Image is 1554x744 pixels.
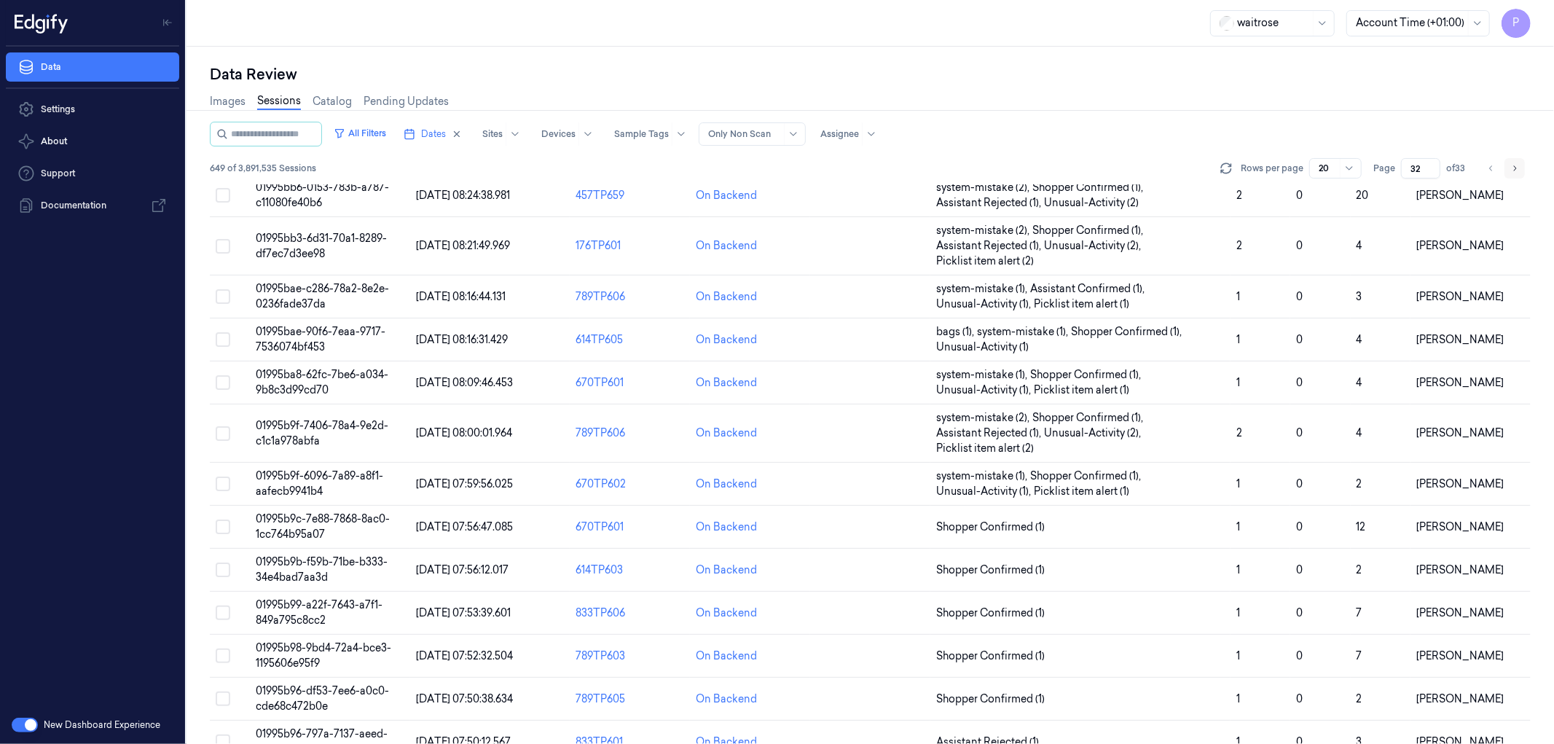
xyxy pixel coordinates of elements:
span: Unusual-Activity (1) , [936,297,1034,312]
button: Select row [216,520,230,534]
span: Unusual-Activity (1) , [936,383,1034,398]
span: 2 [1357,477,1362,490]
a: Documentation [6,191,179,220]
span: [DATE] 08:16:44.131 [416,290,506,303]
span: Picklist item alert (2) [936,254,1034,269]
span: Unusual-Activity (1) , [936,484,1034,499]
span: Picklist item alert (1) [1034,383,1129,398]
span: 4 [1357,239,1362,252]
div: On Backend [696,692,757,707]
span: 01995b98-9bd4-72a4-bce3-1195606e95f9 [256,641,391,670]
button: P [1502,9,1531,38]
button: Toggle Navigation [156,11,179,34]
span: 1 [1236,563,1240,576]
div: On Backend [696,289,757,305]
p: Rows per page [1241,162,1303,175]
span: 7 [1357,649,1362,662]
div: 670TP602 [576,477,684,492]
button: Select row [216,375,230,390]
span: Shopper Confirmed (1) , [1032,410,1146,426]
span: 0 [1296,333,1303,346]
span: [DATE] 08:09:46.453 [416,376,513,389]
button: Select row [216,606,230,620]
span: 0 [1296,239,1303,252]
a: Data [6,52,179,82]
span: [PERSON_NAME] [1416,376,1504,389]
span: Picklist item alert (1) [1034,484,1129,499]
span: Picklist item alert (1) [1034,297,1129,312]
div: On Backend [696,332,757,348]
span: Shopper Confirmed (1) [936,649,1045,664]
button: About [6,127,179,156]
span: [PERSON_NAME] [1416,563,1504,576]
span: [PERSON_NAME] [1416,692,1504,705]
span: 4 [1357,426,1362,439]
span: 01995b9f-7406-78a4-9e2d-c1c1a978abfa [256,419,388,447]
span: 2 [1236,189,1242,202]
button: Select row [216,692,230,706]
span: 0 [1296,426,1303,439]
span: 01995bae-90f6-7eaa-9717-7536074bf453 [256,325,385,353]
span: [PERSON_NAME] [1416,477,1504,490]
span: system-mistake (2) , [936,180,1032,195]
span: Picklist item alert (2) [936,441,1034,456]
button: Select row [216,332,230,347]
span: Unusual-Activity (2) , [1044,238,1144,254]
span: Assistant Rejected (1) , [936,426,1044,441]
span: 4 [1357,333,1362,346]
span: Assistant Rejected (1) , [936,238,1044,254]
span: 649 of 3,891,535 Sessions [210,162,316,175]
a: Catalog [313,94,352,109]
div: 176TP601 [576,238,684,254]
span: [DATE] 07:59:56.025 [416,477,513,490]
span: Page [1373,162,1395,175]
span: Assistant Rejected (1) , [936,195,1044,211]
div: 614TP603 [576,563,684,578]
span: 01995b9c-7e88-7868-8ac0-1cc764b95a07 [256,512,390,541]
span: [PERSON_NAME] [1416,606,1504,619]
button: Select row [216,188,230,203]
a: Pending Updates [364,94,449,109]
span: system-mistake (2) , [936,410,1032,426]
span: [DATE] 08:24:38.981 [416,189,510,202]
span: 01995b9b-f59b-71be-b333-34e4bad7aa3d [256,555,388,584]
span: 0 [1296,520,1303,533]
div: 457TP659 [576,188,684,203]
span: Unusual-Activity (1) [936,340,1029,355]
div: 789TP603 [576,649,684,664]
span: 12 [1357,520,1366,533]
span: 0 [1296,692,1303,705]
button: Dates [398,122,468,146]
span: bags (1) , [936,324,977,340]
span: 1 [1236,520,1240,533]
span: Shopper Confirmed (1) [936,563,1045,578]
span: [PERSON_NAME] [1416,239,1504,252]
span: 1 [1236,649,1240,662]
span: 1 [1236,333,1240,346]
span: [DATE] 07:50:38.634 [416,692,513,705]
button: Select row [216,477,230,491]
button: Go to next page [1504,158,1525,179]
span: 1 [1236,477,1240,490]
span: 3 [1357,290,1362,303]
span: 7 [1357,606,1362,619]
span: 2 [1357,563,1362,576]
span: [PERSON_NAME] [1416,333,1504,346]
span: 2 [1357,692,1362,705]
button: Select row [216,649,230,663]
div: On Backend [696,477,757,492]
span: 0 [1296,290,1303,303]
div: On Backend [696,520,757,535]
span: 0 [1296,649,1303,662]
div: 670TP601 [576,375,684,391]
div: On Backend [696,375,757,391]
div: On Backend [696,188,757,203]
span: 0 [1296,477,1303,490]
span: 4 [1357,376,1362,389]
div: 614TP605 [576,332,684,348]
span: [PERSON_NAME] [1416,189,1504,202]
span: Shopper Confirmed (1) , [1032,223,1146,238]
div: 670TP601 [576,520,684,535]
span: 1 [1236,606,1240,619]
